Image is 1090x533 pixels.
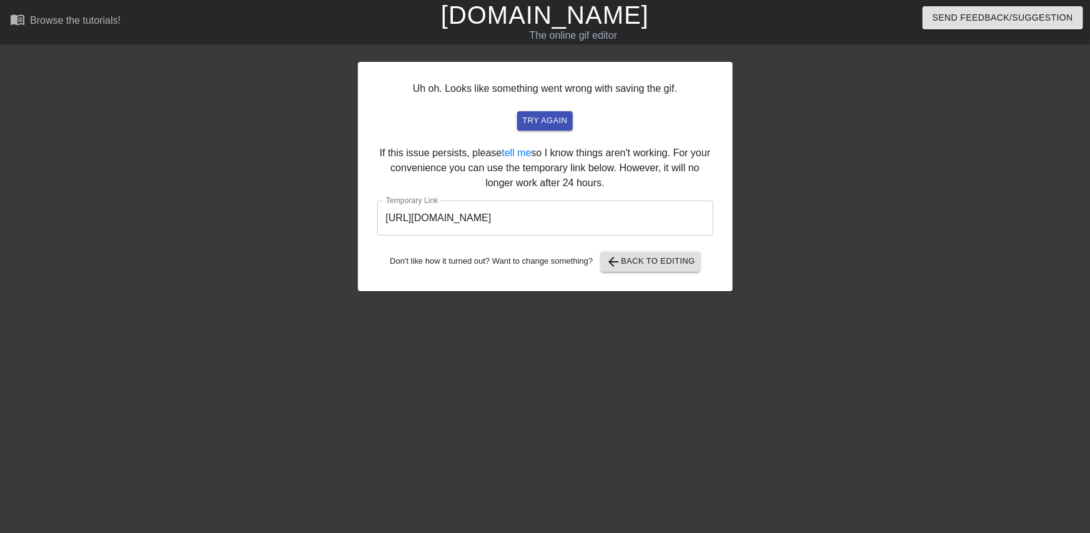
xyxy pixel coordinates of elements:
[522,114,567,128] span: try again
[606,254,621,269] span: arrow_back
[10,12,121,31] a: Browse the tutorials!
[606,254,695,269] span: Back to Editing
[441,1,649,29] a: [DOMAIN_NAME]
[358,62,733,291] div: Uh oh. Looks like something went wrong with saving the gif. If this issue persists, please so I k...
[377,252,713,272] div: Don't like how it turned out? Want to change something?
[377,201,713,236] input: bare
[10,12,25,27] span: menu_book
[502,147,531,158] a: tell me
[923,6,1083,29] button: Send Feedback/Suggestion
[370,28,778,43] div: The online gif editor
[517,111,572,131] button: try again
[601,252,700,272] button: Back to Editing
[30,15,121,26] div: Browse the tutorials!
[933,10,1073,26] span: Send Feedback/Suggestion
